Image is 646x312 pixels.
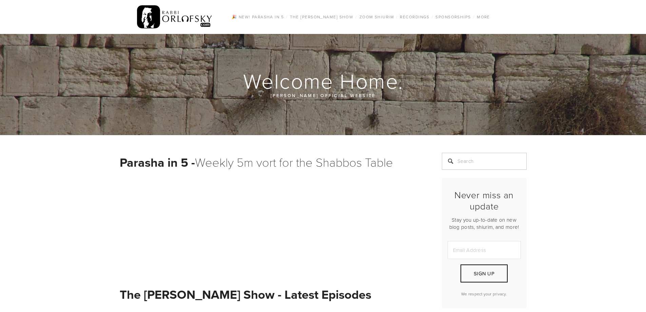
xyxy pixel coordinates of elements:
[474,270,494,277] span: Sign Up
[120,153,195,171] strong: Parasha in 5 -
[286,14,288,20] span: /
[160,92,486,99] p: [PERSON_NAME] official website
[448,189,521,212] h2: Never miss an update
[448,216,521,231] p: Stay you up-to-date on new blog posts, shiurim, and more!
[448,241,521,259] input: Email Address
[137,4,213,30] img: RabbiOrlofsky.com
[288,13,356,21] a: The [PERSON_NAME] Show
[357,13,396,21] a: Zoom Shiurim
[120,286,371,303] strong: The [PERSON_NAME] Show - Latest Episodes
[432,14,433,20] span: /
[433,13,473,21] a: Sponsorships
[461,264,507,282] button: Sign Up
[475,13,492,21] a: More
[398,13,431,21] a: Recordings
[448,291,521,297] p: We respect your privacy.
[355,14,357,20] span: /
[230,13,286,21] a: 🎉 NEW! Parasha in 5
[396,14,398,20] span: /
[473,14,475,20] span: /
[442,153,527,170] input: Search
[120,70,527,92] h1: Welcome Home.
[120,153,425,171] h1: Weekly 5m vort for the Shabbos Table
